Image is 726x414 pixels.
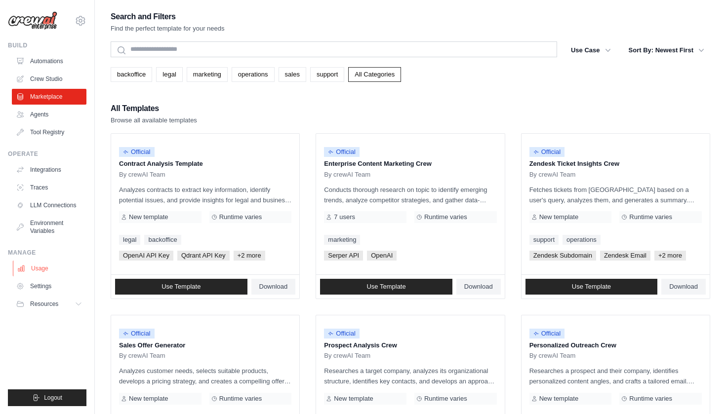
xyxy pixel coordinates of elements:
button: Sort By: Newest First [623,41,710,59]
p: Researches a target company, analyzes its organizational structure, identifies key contacts, and ... [324,366,496,386]
a: Download [661,279,706,295]
button: Use Case [565,41,617,59]
div: Manage [8,249,86,257]
a: support [529,235,559,245]
span: Runtime varies [424,395,467,403]
span: OpenAI API Key [119,251,173,261]
span: Official [529,147,565,157]
a: Usage [13,261,87,276]
span: OpenAI [367,251,397,261]
a: Agents [12,107,86,122]
a: legal [156,67,182,82]
p: Browse all available templates [111,115,197,125]
span: New template [129,395,168,403]
a: marketing [324,235,360,245]
p: Researches a prospect and their company, identifies personalized content angles, and crafts a tai... [529,366,702,386]
img: Logo [8,11,57,30]
span: Download [259,283,288,291]
span: Official [324,329,360,339]
a: LLM Connections [12,197,86,213]
span: Resources [30,300,58,308]
a: Marketplace [12,89,86,105]
a: marketing [187,67,228,82]
span: Runtime varies [424,213,467,221]
span: Download [464,283,493,291]
span: Download [669,283,698,291]
a: Download [251,279,296,295]
span: New template [129,213,168,221]
span: New template [334,395,373,403]
a: Use Template [115,279,247,295]
div: Build [8,41,86,49]
span: By crewAI Team [324,171,370,179]
p: Analyzes customer needs, selects suitable products, develops a pricing strategy, and creates a co... [119,366,291,386]
button: Resources [12,296,86,312]
span: New template [539,213,578,221]
a: operations [232,67,275,82]
a: support [310,67,344,82]
a: Use Template [320,279,452,295]
span: By crewAI Team [119,352,165,360]
span: New template [539,395,578,403]
div: Operate [8,150,86,158]
a: Settings [12,278,86,294]
a: Automations [12,53,86,69]
span: Zendesk Subdomain [529,251,596,261]
p: Personalized Outreach Crew [529,340,702,350]
a: Environment Variables [12,215,86,239]
p: Prospect Analysis Crew [324,340,496,350]
span: Official [119,147,155,157]
span: Runtime varies [219,395,262,403]
a: backoffice [111,67,152,82]
span: Official [529,329,565,339]
p: Enterprise Content Marketing Crew [324,159,496,169]
p: Find the perfect template for your needs [111,24,225,34]
a: Download [456,279,501,295]
span: By crewAI Team [529,171,576,179]
a: legal [119,235,140,245]
a: Integrations [12,162,86,178]
h2: All Templates [111,102,197,115]
a: operations [563,235,601,245]
p: Conducts thorough research on topic to identify emerging trends, analyze competitor strategies, a... [324,185,496,205]
span: By crewAI Team [324,352,370,360]
span: Qdrant API Key [177,251,230,261]
span: Official [119,329,155,339]
a: Traces [12,180,86,195]
p: Sales Offer Generator [119,340,291,350]
a: All Categories [348,67,401,82]
a: Tool Registry [12,124,86,140]
h2: Search and Filters [111,10,225,24]
span: Official [324,147,360,157]
span: By crewAI Team [119,171,165,179]
span: Serper API [324,251,363,261]
span: By crewAI Team [529,352,576,360]
span: Zendesk Email [600,251,650,261]
a: Use Template [525,279,658,295]
span: +2 more [654,251,686,261]
span: Runtime varies [629,213,672,221]
a: sales [279,67,306,82]
p: Analyzes contracts to extract key information, identify potential issues, and provide insights fo... [119,185,291,205]
span: Use Template [572,283,611,291]
p: Contract Analysis Template [119,159,291,169]
span: +2 more [234,251,265,261]
span: Runtime varies [629,395,672,403]
span: Use Template [161,283,201,291]
span: 7 users [334,213,355,221]
a: Crew Studio [12,71,86,87]
p: Fetches tickets from [GEOGRAPHIC_DATA] based on a user's query, analyzes them, and generates a su... [529,185,702,205]
p: Zendesk Ticket Insights Crew [529,159,702,169]
span: Runtime varies [219,213,262,221]
button: Logout [8,389,86,406]
span: Logout [44,394,62,402]
a: backoffice [144,235,181,245]
span: Use Template [366,283,405,291]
